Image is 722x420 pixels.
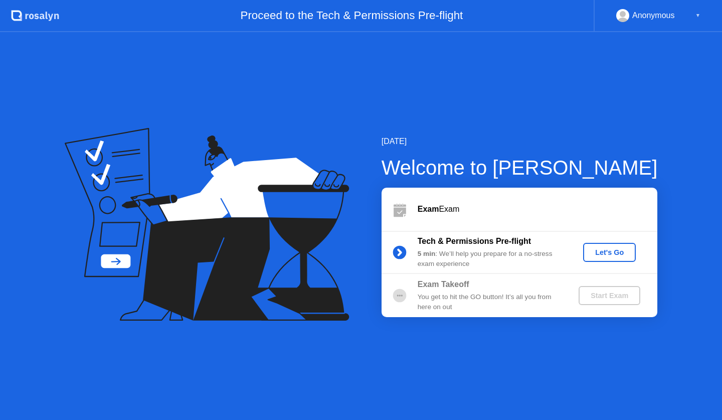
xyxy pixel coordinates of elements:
b: Exam Takeoff [418,280,469,289]
div: Anonymous [632,9,675,22]
div: : We’ll help you prepare for a no-stress exam experience [418,249,562,269]
div: Exam [418,203,657,215]
div: ▼ [695,9,700,22]
div: You get to hit the GO button! It’s all you from here on out [418,292,562,313]
div: Welcome to [PERSON_NAME] [382,153,658,183]
div: [DATE] [382,135,658,148]
button: Let's Go [583,243,636,262]
b: Tech & Permissions Pre-flight [418,237,531,245]
button: Start Exam [579,286,640,305]
div: Let's Go [587,248,632,256]
div: Start Exam [583,292,636,300]
b: 5 min [418,250,436,257]
b: Exam [418,205,439,213]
